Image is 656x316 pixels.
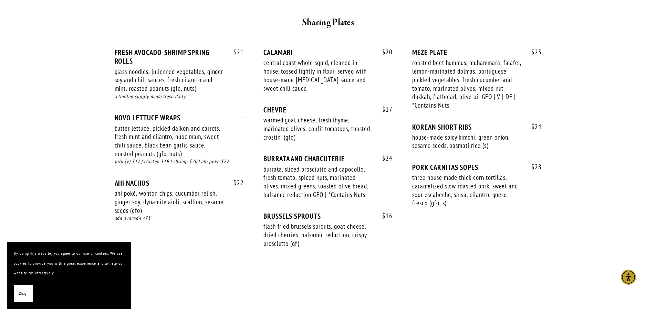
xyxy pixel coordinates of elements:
[382,154,386,162] span: $
[115,179,244,187] div: AHI NACHOS
[263,212,393,220] div: BRUSSELS SPROUTS
[412,58,522,109] div: roasted beet hummus, muhammara, falafel, lemon-marinated dolmas, portuguese pickled vegetables, f...
[412,123,541,131] div: KOREAN SHORT RIBS
[7,242,131,309] section: Cookie banner
[531,48,535,56] span: $
[115,189,224,215] div: ahi poké, wonton chips, cucumber relish, ginger soy, dynamite aioli, scallion, sesame seeds (gfo)
[115,113,244,122] div: NOVO LETTUCE WRAPS
[263,106,393,114] div: CHEVRE
[412,48,541,57] div: MEZE PLATE
[412,133,522,150] div: house-made spicy kimchi, green onion, sesame seeds, basmati rice (s)
[412,173,522,207] div: three house made thick corn tortillas, caramelized slow roasted pork, sweet and sour escabeche, s...
[233,48,237,56] span: $
[115,93,244,101] div: a limited supply made fresh daily
[382,211,386,220] span: $
[382,105,386,113] span: $
[524,163,542,171] span: 28
[227,48,244,56] span: 21
[263,48,393,57] div: CALAMARI
[412,163,541,172] div: PORK CARNITAS SOPES
[263,222,373,248] div: flash fried brussels sprouts, goat cheese, dried cherries, balsamic reduction, crispy prosciutto ...
[263,116,373,141] div: warmed goat cheese, fresh thyme, marinated olives, confit tomatoes, toasted crostini (gfo)
[375,106,393,113] span: 17
[115,67,224,93] div: glass noodles, julienned vegetables, ginger soy and chili sauces, fresh cilantro and mint, roaste...
[233,178,237,187] span: $
[302,17,354,29] strong: Sharing Plates
[263,154,393,163] div: BURRATA AND CHARCUTERIE
[375,48,393,56] span: 20
[235,113,244,121] span: -
[375,154,393,162] span: 24
[531,122,535,131] span: $
[14,285,33,303] button: Okay!
[115,158,244,166] div: tofu (v) $17 | chicken $19 | shrimp $20 | ahi poke $22
[524,48,542,56] span: 23
[263,58,373,92] div: central coast whole squid, cleaned in-house, tossed lightly in flour, served with house-made [MED...
[227,179,244,187] span: 22
[263,165,373,199] div: burrata, sliced prosciutto and capocollo, fresh tomato, spiced nuts, marinated olives, mixed gree...
[19,289,28,299] span: Okay!
[382,48,386,56] span: $
[115,48,244,65] div: FRESH AVOCADO-SHRIMP SPRING ROLLS
[115,215,244,222] div: add avocado +$3
[621,270,636,285] div: Accessibility Menu
[14,249,124,278] p: By using this website, you agree to our use of cookies. We use cookies to provide you with a grea...
[115,124,224,158] div: butter lettuce, pickled daikon and carrots, fresh mint and cilantro, nuoc mam, sweet chili sauce,...
[531,163,535,171] span: $
[375,212,393,220] span: 16
[524,123,542,131] span: 24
